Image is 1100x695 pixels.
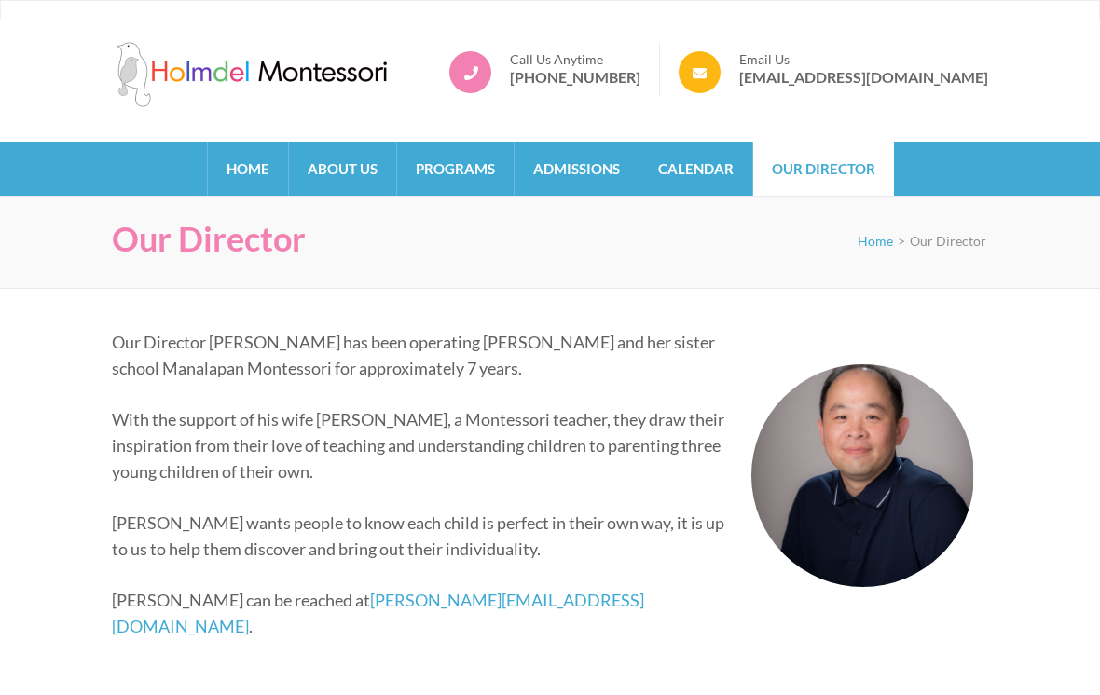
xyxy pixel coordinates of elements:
[739,51,988,68] span: Email Us
[639,142,752,196] a: Calendar
[858,233,893,249] a: Home
[515,142,639,196] a: Admissions
[112,329,974,381] p: Our Director [PERSON_NAME] has been operating [PERSON_NAME] and her sister school Manalapan Monte...
[112,587,974,639] p: [PERSON_NAME] can be reached at .
[112,406,974,484] p: With the support of his wife [PERSON_NAME], a Montessori teacher, they draw their inspiration fro...
[289,142,396,196] a: About Us
[510,51,640,68] span: Call Us Anytime
[112,510,974,562] p: [PERSON_NAME] wants people to know each child is perfect in their own way, it is up to us to help...
[753,142,894,196] a: Our Director
[112,219,306,259] h1: Our Director
[112,42,392,107] img: Holmdel Montessori School
[112,590,644,636] a: [PERSON_NAME][EMAIL_ADDRESS][DOMAIN_NAME]
[208,142,288,196] a: Home
[510,68,640,87] a: [PHONE_NUMBER]
[397,142,514,196] a: Programs
[898,233,905,249] span: >
[739,68,988,87] a: [EMAIL_ADDRESS][DOMAIN_NAME]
